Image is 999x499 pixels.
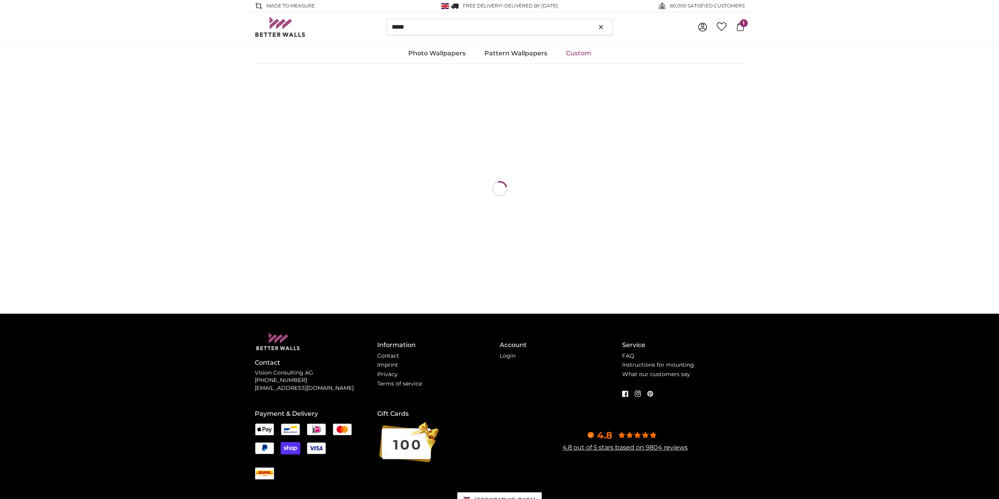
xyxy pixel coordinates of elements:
[504,3,558,9] span: Delivered by [DATE]
[377,361,398,368] a: Imprint
[563,444,688,451] a: 4.8 out of 5 stars based on 9804 reviews
[502,3,558,9] span: -
[622,371,690,378] a: What our customers say
[622,340,745,350] h4: Service
[670,2,745,9] span: 60,000 SATISFIED CUSTOMERS
[255,17,306,37] img: Betterwalls
[500,340,622,350] h4: Account
[377,371,398,378] a: Privacy
[622,361,694,368] a: Instructions for mounting
[267,2,315,9] span: Made to Measure
[255,369,377,393] p: Vision Consulting AG [PHONE_NUMBER] [EMAIL_ADDRESS][DOMAIN_NAME]
[441,3,449,9] img: United Kingdom
[622,352,634,359] a: FAQ
[740,19,748,27] span: 1
[463,3,502,9] span: FREE delivery!
[255,409,377,419] h4: Payment & Delivery
[377,380,422,387] a: Terms of service
[377,352,399,359] a: Contact
[377,340,500,350] h4: Information
[399,43,475,64] a: Photo Wallpapers
[475,43,557,64] a: Pattern Wallpapers
[255,358,377,367] h4: Contact
[255,470,274,477] img: DEX
[377,409,500,419] h4: Gift Cards
[500,352,515,359] a: Login
[557,43,601,64] a: Custom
